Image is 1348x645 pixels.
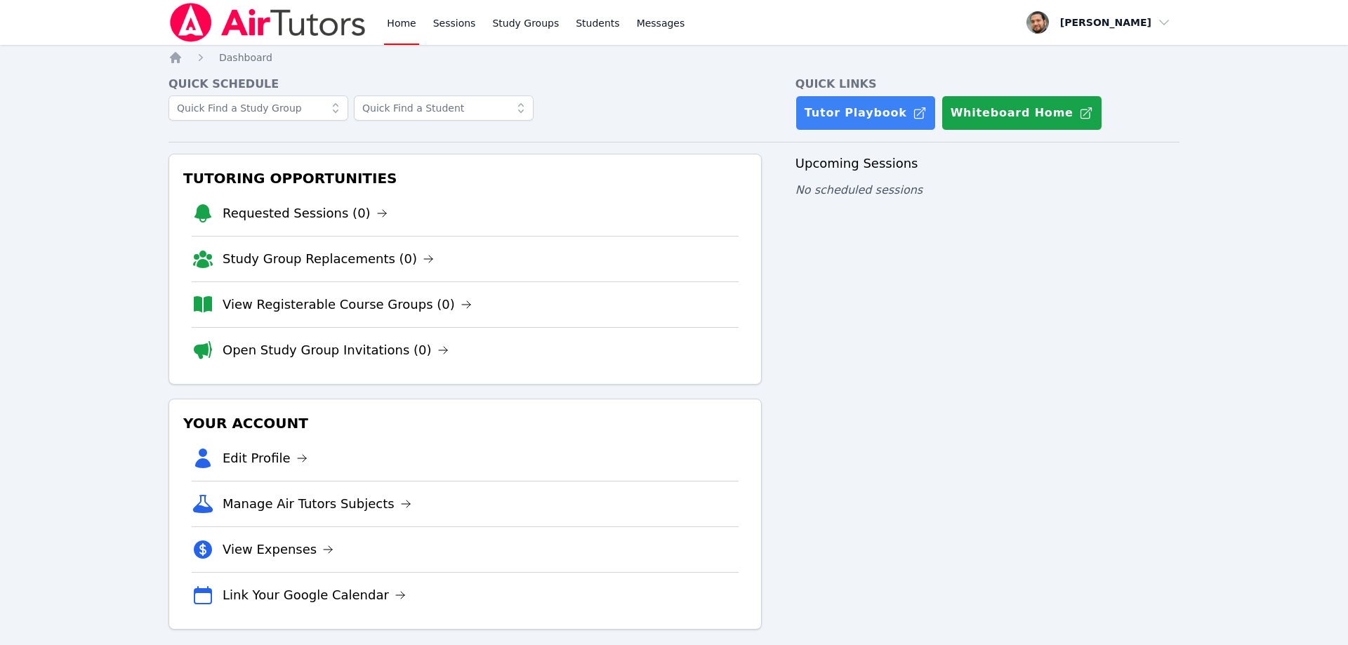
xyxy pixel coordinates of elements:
[223,340,449,360] a: Open Study Group Invitations (0)
[219,52,272,63] span: Dashboard
[180,166,750,191] h3: Tutoring Opportunities
[223,295,472,314] a: View Registerable Course Groups (0)
[219,51,272,65] a: Dashboard
[223,448,308,468] a: Edit Profile
[354,95,534,121] input: Quick Find a Student
[168,95,348,121] input: Quick Find a Study Group
[941,95,1102,131] button: Whiteboard Home
[223,204,388,223] a: Requested Sessions (0)
[795,183,923,197] span: No scheduled sessions
[795,95,936,131] a: Tutor Playbook
[168,51,1179,65] nav: Breadcrumb
[637,16,685,30] span: Messages
[223,494,411,514] a: Manage Air Tutors Subjects
[795,76,1179,93] h4: Quick Links
[795,154,1179,173] h3: Upcoming Sessions
[223,585,406,605] a: Link Your Google Calendar
[223,249,434,269] a: Study Group Replacements (0)
[223,540,333,559] a: View Expenses
[168,76,762,93] h4: Quick Schedule
[168,3,367,42] img: Air Tutors
[180,411,750,436] h3: Your Account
